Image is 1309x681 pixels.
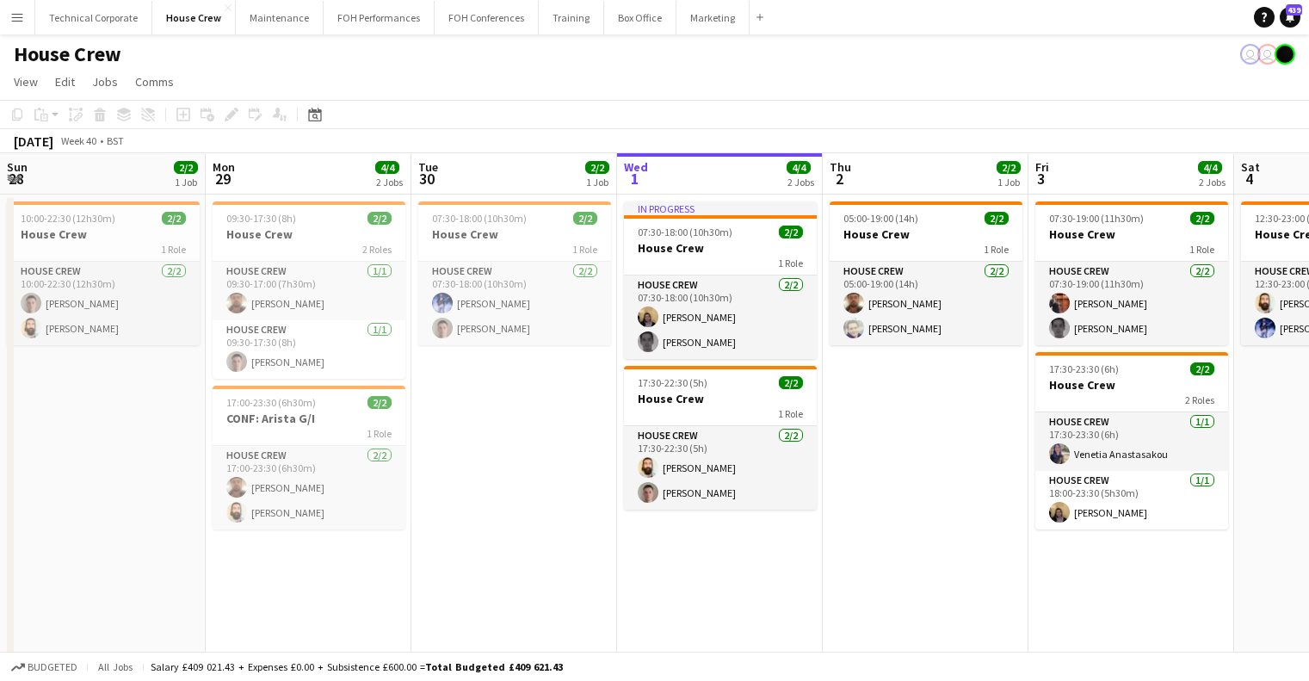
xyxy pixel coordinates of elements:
[213,411,405,426] h3: CONF: Arista G/I
[213,446,405,529] app-card-role: House Crew2/217:00-23:30 (6h30m)[PERSON_NAME][PERSON_NAME]
[1189,243,1214,256] span: 1 Role
[107,134,124,147] div: BST
[236,1,324,34] button: Maintenance
[624,201,817,359] div: In progress07:30-18:00 (10h30m)2/2House Crew1 RoleHouse Crew2/207:30-18:00 (10h30m)[PERSON_NAME][...
[985,212,1009,225] span: 2/2
[9,658,80,677] button: Budgeted
[1199,176,1226,189] div: 2 Jobs
[624,366,817,510] app-job-card: 17:30-22:30 (5h)2/2House Crew1 RoleHouse Crew2/217:30-22:30 (5h)[PERSON_NAME][PERSON_NAME]
[1035,226,1228,242] h3: House Crew
[213,226,405,242] h3: House Crew
[827,169,851,189] span: 2
[778,257,803,269] span: 1 Role
[1190,212,1214,225] span: 2/2
[830,262,1022,345] app-card-role: House Crew2/205:00-19:00 (14h)[PERSON_NAME][PERSON_NAME]
[418,201,611,345] app-job-card: 07:30-18:00 (10h30m)2/2House Crew1 RoleHouse Crew2/207:30-18:00 (10h30m)[PERSON_NAME][PERSON_NAME]
[418,262,611,345] app-card-role: House Crew2/207:30-18:00 (10h30m)[PERSON_NAME][PERSON_NAME]
[1190,362,1214,375] span: 2/2
[213,201,405,379] app-job-card: 09:30-17:30 (8h)2/2House Crew2 RolesHouse Crew1/109:30-17:00 (7h30m)[PERSON_NAME]House Crew1/109:...
[162,212,186,225] span: 2/2
[213,386,405,529] app-job-card: 17:00-23:30 (6h30m)2/2CONF: Arista G/I1 RoleHouse Crew2/217:00-23:30 (6h30m)[PERSON_NAME][PERSON_...
[85,71,125,93] a: Jobs
[997,161,1021,174] span: 2/2
[375,161,399,174] span: 4/4
[779,226,803,238] span: 2/2
[638,376,707,389] span: 17:30-22:30 (5h)
[638,226,732,238] span: 07:30-18:00 (10h30m)
[624,391,817,406] h3: House Crew
[624,159,648,175] span: Wed
[1286,4,1302,15] span: 439
[362,243,392,256] span: 2 Roles
[573,212,597,225] span: 2/2
[135,74,174,90] span: Comms
[48,71,82,93] a: Edit
[55,74,75,90] span: Edit
[1035,352,1228,529] app-job-card: 17:30-23:30 (6h)2/2House Crew2 RolesHouse Crew1/117:30-23:30 (6h)Venetia AnastasakouHouse Crew1/1...
[1049,212,1144,225] span: 07:30-19:00 (11h30m)
[676,1,750,34] button: Marketing
[787,161,811,174] span: 4/4
[7,262,200,345] app-card-role: House Crew2/210:00-22:30 (12h30m)[PERSON_NAME][PERSON_NAME]
[226,212,296,225] span: 09:30-17:30 (8h)
[14,41,121,67] h1: House Crew
[1035,201,1228,345] app-job-card: 07:30-19:00 (11h30m)2/2House Crew1 RoleHouse Crew2/207:30-19:00 (11h30m)[PERSON_NAME][PERSON_NAME]
[151,660,563,673] div: Salary £409 021.43 + Expenses £0.00 + Subsistence £600.00 =
[14,133,53,150] div: [DATE]
[1198,161,1222,174] span: 4/4
[152,1,236,34] button: House Crew
[367,396,392,409] span: 2/2
[1240,44,1261,65] app-user-avatar: Nathan PERM Birdsall
[604,1,676,34] button: Box Office
[1275,44,1295,65] app-user-avatar: Gabrielle Barr
[4,169,28,189] span: 28
[367,212,392,225] span: 2/2
[7,226,200,242] h3: House Crew
[1035,262,1228,345] app-card-role: House Crew2/207:30-19:00 (11h30m)[PERSON_NAME][PERSON_NAME]
[830,226,1022,242] h3: House Crew
[624,201,817,215] div: In progress
[35,1,152,34] button: Technical Corporate
[128,71,181,93] a: Comms
[376,176,403,189] div: 2 Jobs
[1035,377,1228,393] h3: House Crew
[21,212,115,225] span: 10:00-22:30 (12h30m)
[418,159,438,175] span: Tue
[174,161,198,174] span: 2/2
[1241,159,1260,175] span: Sat
[830,201,1022,345] app-job-card: 05:00-19:00 (14h)2/2House Crew1 RoleHouse Crew2/205:00-19:00 (14h)[PERSON_NAME][PERSON_NAME]
[367,427,392,440] span: 1 Role
[1035,412,1228,471] app-card-role: House Crew1/117:30-23:30 (6h)Venetia Anastasakou
[28,661,77,673] span: Budgeted
[14,74,38,90] span: View
[1257,44,1278,65] app-user-avatar: Liveforce Admin
[778,407,803,420] span: 1 Role
[92,74,118,90] span: Jobs
[843,212,918,225] span: 05:00-19:00 (14h)
[210,169,235,189] span: 29
[324,1,435,34] button: FOH Performances
[1035,159,1049,175] span: Fri
[1033,169,1049,189] span: 3
[213,262,405,320] app-card-role: House Crew1/109:30-17:00 (7h30m)[PERSON_NAME]
[539,1,604,34] button: Training
[418,226,611,242] h3: House Crew
[621,169,648,189] span: 1
[997,176,1020,189] div: 1 Job
[432,212,527,225] span: 07:30-18:00 (10h30m)
[624,275,817,359] app-card-role: House Crew2/207:30-18:00 (10h30m)[PERSON_NAME][PERSON_NAME]
[435,1,539,34] button: FOH Conferences
[7,201,200,345] app-job-card: 10:00-22:30 (12h30m)2/2House Crew1 RoleHouse Crew2/210:00-22:30 (12h30m)[PERSON_NAME][PERSON_NAME]
[586,176,608,189] div: 1 Job
[57,134,100,147] span: Week 40
[1035,471,1228,529] app-card-role: House Crew1/118:00-23:30 (5h30m)[PERSON_NAME]
[161,243,186,256] span: 1 Role
[572,243,597,256] span: 1 Role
